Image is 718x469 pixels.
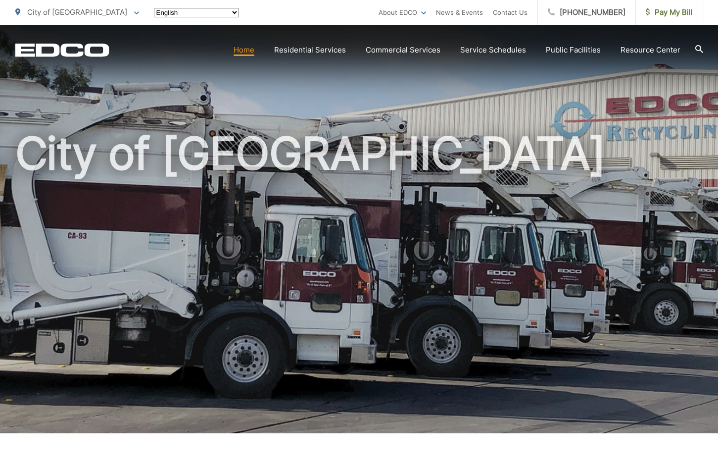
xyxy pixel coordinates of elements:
a: Contact Us [493,6,527,18]
span: Pay My Bill [646,6,693,18]
a: EDCD logo. Return to the homepage. [15,43,109,57]
a: Public Facilities [546,44,601,56]
a: Commercial Services [366,44,440,56]
a: About EDCO [379,6,426,18]
a: Resource Center [621,44,680,56]
select: Select a language [154,8,239,17]
span: City of [GEOGRAPHIC_DATA] [27,7,127,17]
h1: City of [GEOGRAPHIC_DATA] [15,129,703,442]
a: News & Events [436,6,483,18]
a: Service Schedules [460,44,526,56]
a: Home [234,44,254,56]
a: Residential Services [274,44,346,56]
